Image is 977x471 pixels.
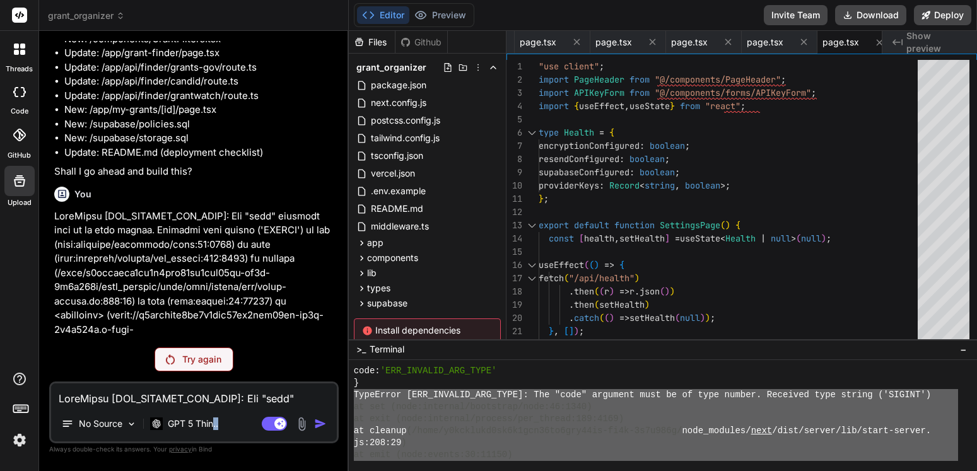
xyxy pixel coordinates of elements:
[796,233,801,244] span: (
[166,354,175,364] img: Retry
[506,285,522,298] div: 18
[74,188,91,201] h6: You
[354,377,359,389] span: }
[539,153,619,165] span: resendConfigured
[710,312,715,323] span: ;
[594,299,599,310] span: (
[720,180,730,191] span: >;
[64,117,336,132] li: New: /supabase/policies.sql
[671,36,708,49] span: page.tsx
[356,61,426,74] span: grant_organizer
[594,259,599,270] span: )
[747,36,783,49] span: page.tsx
[506,100,522,113] div: 4
[640,286,660,297] span: json
[539,259,584,270] span: useEffect
[705,312,710,323] span: )
[524,259,540,272] div: Click to collapse the range.
[539,166,629,178] span: supabaseConfigured
[645,299,650,310] span: )
[370,148,424,163] span: tsconfig.json
[362,324,493,337] span: Install dependencies
[740,100,746,112] span: ;
[624,100,629,112] span: ,
[64,46,336,61] li: Update: /app/grant-finder/page.tsx
[539,74,569,85] span: import
[506,60,522,73] div: 1
[182,353,221,366] p: Try again
[524,219,540,232] div: Click to collapse the range.
[725,219,730,231] span: )
[599,299,645,310] span: setHealth
[539,180,599,191] span: providerKeys
[579,325,584,337] span: ;
[629,153,665,165] span: boolean
[574,312,599,323] span: catch
[354,425,407,437] span: at cleanup
[506,206,522,219] div: 12
[506,126,522,139] div: 6
[370,201,424,216] span: README.md
[168,417,218,430] p: GPT 5 Thin..
[506,73,522,86] div: 2
[506,259,522,272] div: 16
[524,126,540,139] div: Click to collapse the range.
[569,325,574,337] span: ]
[370,113,442,128] span: postcss.config.js
[64,74,336,89] li: Update: /app/api/finder/candid/route.ts
[675,166,680,178] span: ;
[64,131,336,146] li: New: /supabase/storage.sql
[619,259,624,270] span: {
[380,365,497,377] span: 'ERR_INVALID_ARG_TYPE'
[354,413,624,425] span: at exit (node:internal/process/per_thread:189:4169)
[506,166,522,179] div: 9
[506,298,522,311] div: 19
[599,286,604,297] span: (
[629,100,670,112] span: useState
[574,325,579,337] span: )
[635,286,640,297] span: .
[64,61,336,75] li: Update: /app/api/finder/grants-gov/route.ts
[367,236,383,249] span: app
[354,437,402,449] span: js:208:29
[771,233,791,244] span: null
[725,233,756,244] span: Health
[64,103,336,117] li: New: /app/my-grants/[id]/page.tsx
[64,89,336,103] li: Update: /app/api/finder/grantwatch/route.ts
[700,312,705,323] span: )
[682,425,751,437] span: node_modules/
[354,401,592,413] span: at set (node:internal/bootstrap/node:46:1340)
[791,233,796,244] span: >
[539,193,544,204] span: }
[619,286,629,297] span: =>
[49,443,339,455] p: Always double-check its answers. Your in Bind
[370,131,441,146] span: tailwind.config.js
[79,417,122,430] p: No Source
[564,127,594,138] span: Health
[821,233,826,244] span: )
[670,286,675,297] span: )
[8,197,32,208] label: Upload
[314,417,327,430] img: icon
[539,87,569,98] span: import
[549,233,574,244] span: const
[8,150,31,161] label: GitHub
[960,343,967,356] span: −
[506,179,522,192] div: 10
[619,312,629,323] span: =>
[356,343,366,356] span: >_
[685,140,690,151] span: ;
[506,219,522,232] div: 13
[574,74,624,85] span: PageHeader
[367,282,390,294] span: types
[370,219,430,234] span: middleware.ts
[957,339,969,359] button: −
[574,87,624,98] span: APIKeyForm
[150,417,163,429] img: GPT 5 Thinking High
[367,267,377,279] span: lib
[609,286,614,297] span: )
[589,259,594,270] span: (
[506,245,522,259] div: 15
[640,180,645,191] span: <
[604,312,609,323] span: (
